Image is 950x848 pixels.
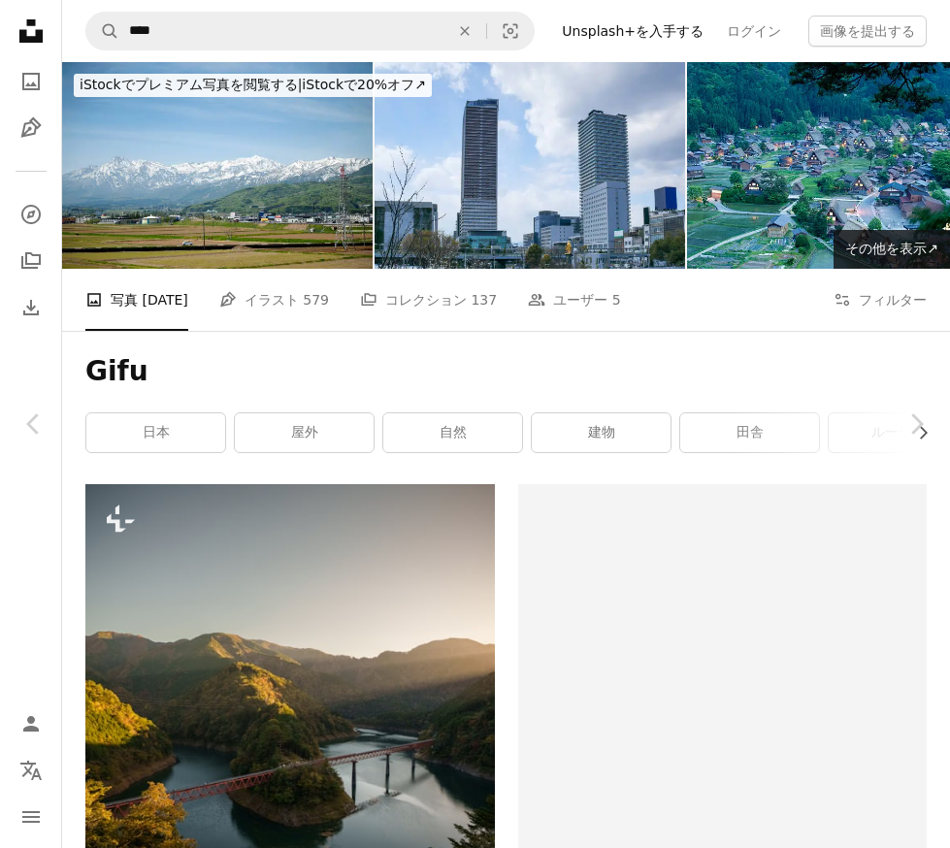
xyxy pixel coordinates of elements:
a: 自然 [383,413,522,452]
a: イラスト 579 [219,269,329,331]
a: 建物 [532,413,671,452]
span: iStockで20%オフ ↗ [80,77,426,92]
span: iStockでプレミアム写真を閲覧する | [80,77,302,92]
a: イラスト [12,109,50,147]
a: 次へ [882,331,950,517]
button: ビジュアル検索 [487,13,534,49]
a: コレクション 137 [360,269,497,331]
button: 言語 [12,751,50,790]
span: その他を表示 ↗ [845,241,938,256]
form: サイト内でビジュアルを探す [85,12,535,50]
button: 全てクリア [443,13,486,49]
span: 137 [471,289,497,310]
a: 探す [12,195,50,234]
h1: Gifu [85,354,927,389]
button: Unsplashで検索する [86,13,119,49]
a: 屋外 [235,413,374,452]
span: 5 [612,289,621,310]
a: 山々に囲まれた川に架かる橋 [85,740,495,758]
a: コレクション [12,242,50,280]
a: ログイン / 登録する [12,704,50,743]
a: 田舎 [680,413,819,452]
a: 日本 [86,413,225,452]
button: 画像を提出する [808,16,927,47]
a: Unsplash+を入手する [550,16,715,47]
span: 579 [303,289,329,310]
a: その他を表示↗ [834,230,950,269]
a: ログイン [715,16,793,47]
img: 新幹線から見た両白山 [62,62,373,269]
a: iStockでプレミアム写真を閲覧する|iStockで20%オフ↗ [62,62,443,109]
button: メニュー [12,798,50,836]
img: 日本の岐阜駅前の風景。 [375,62,685,269]
a: ユーザー 5 [528,269,620,331]
a: ダウンロード履歴 [12,288,50,327]
a: 写真 [12,62,50,101]
button: フィルター [834,269,927,331]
